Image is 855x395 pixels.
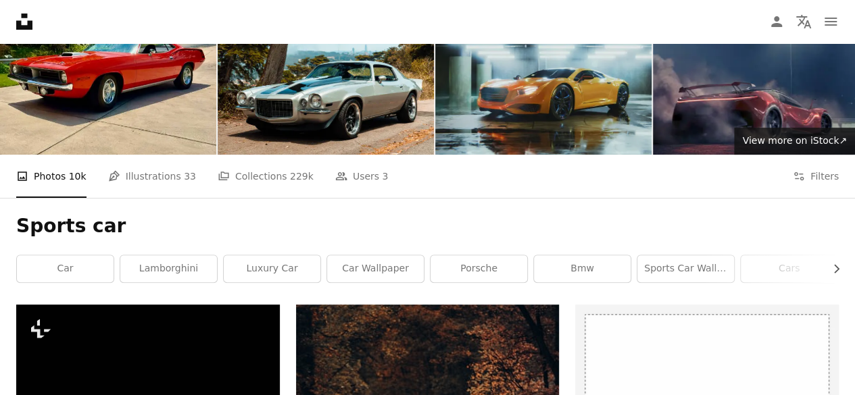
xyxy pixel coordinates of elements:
a: car wallpaper [327,255,424,282]
a: sports car wallpaper [637,255,734,282]
a: luxury car [224,255,320,282]
img: Empty garage with modern sports car [435,11,652,155]
button: scroll list to the right [824,255,839,282]
span: 229k [290,169,314,184]
span: 3 [382,169,388,184]
a: Collections 229k [218,155,314,198]
a: Home — Unsplash [16,14,32,30]
a: car [17,255,114,282]
a: Illustrations 33 [108,155,196,198]
img: Retro Power [218,11,434,155]
a: lamborghini [120,255,217,282]
button: Menu [817,8,844,35]
h1: Sports car [16,214,839,238]
span: View more on iStock ↗ [742,135,847,146]
a: Log in / Sign up [763,8,790,35]
a: Users 3 [335,155,389,198]
a: View more on iStock↗ [734,128,855,155]
a: porsche [431,255,527,282]
span: 33 [184,169,196,184]
a: bmw [534,255,631,282]
button: Language [790,8,817,35]
a: cars [741,255,837,282]
button: Filters [793,155,839,198]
